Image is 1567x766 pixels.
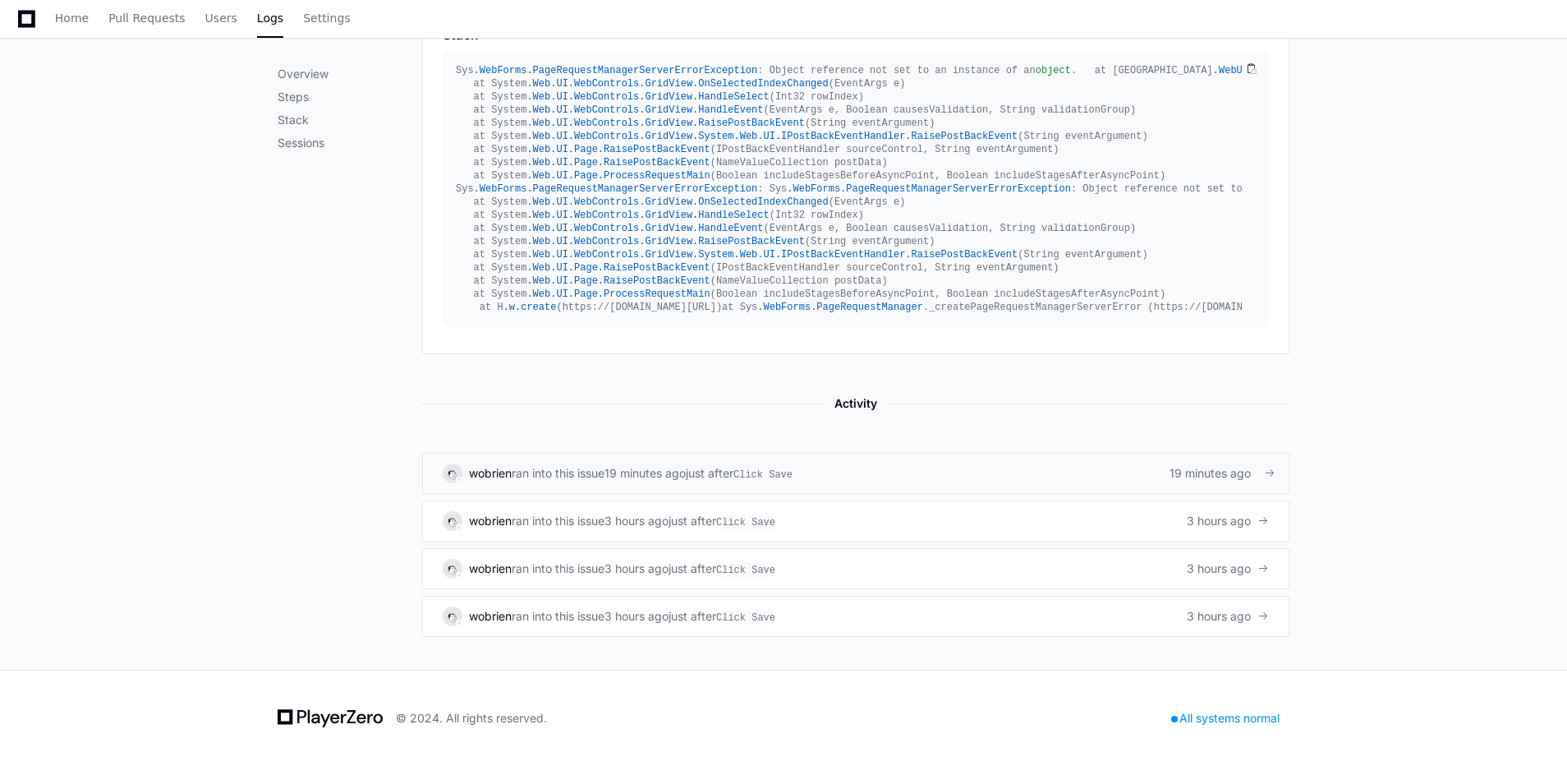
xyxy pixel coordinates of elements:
[669,561,775,577] div: just after
[444,513,460,528] img: 10.svg
[905,131,1018,142] span: .RaisePostBackEvent
[550,210,568,221] span: .UI
[686,465,793,482] div: just after
[775,131,905,142] span: .IPostBackEventHandler
[205,13,237,23] span: Users
[257,13,283,23] span: Logs
[692,236,805,247] span: .RaisePostBackEvent
[639,249,692,261] span: .GridView
[598,275,710,287] span: .RaisePostBackEvent
[526,144,550,155] span: .Web
[526,118,550,129] span: .Web
[469,514,512,528] a: wobrien
[550,236,568,247] span: .UI
[526,183,757,195] span: .PageRequestManagerServerErrorException
[568,223,639,234] span: .WebControls
[550,262,568,274] span: .UI
[526,275,550,287] span: .Web
[526,236,550,247] span: .Web
[526,91,550,103] span: .Web
[568,78,639,90] span: .WebControls
[526,288,550,300] span: .Web
[568,170,598,182] span: .Page
[1189,302,1313,313] span: //[DOMAIN_NAME][URL])
[568,131,639,142] span: .WebControls
[604,561,669,577] div: 3 hours ago
[639,78,692,90] span: .GridView
[568,249,639,261] span: .WebControls
[550,144,568,155] span: .UI
[669,608,775,625] div: just after
[639,210,692,221] span: .GridView
[716,611,775,625] span: Click Save
[526,262,550,274] span: .Web
[550,104,568,116] span: .UI
[639,118,692,129] span: .GridView
[526,210,550,221] span: .Web
[1187,608,1251,625] span: 3 hours ago
[598,288,710,300] span: .ProcessRequestMain
[550,288,568,300] span: .UI
[568,118,639,129] span: .WebControls
[526,249,550,261] span: .Web
[55,13,89,23] span: Home
[568,144,598,155] span: .Page
[692,223,763,234] span: .HandleEvent
[512,465,604,482] span: ran into this issue
[905,249,1018,261] span: .RaisePostBackEvent
[469,609,512,623] a: wobrien
[512,608,604,625] span: ran into this issue
[598,262,710,274] span: .RaisePostBackEvent
[692,78,829,90] span: .OnSelectedIndexChanged
[278,135,422,151] p: Sessions
[568,210,639,221] span: .WebControls
[1036,65,1071,76] span: object
[639,236,692,247] span: .GridView
[422,501,1289,542] a: wobrienran into this issue3 hours agojust afterClick Save3 hours ago
[456,64,1243,314] div: Sys : Object reference not set to an instance of an . at [GEOGRAPHIC_DATA] (Object sender, EventA...
[526,196,550,208] span: .Web
[526,157,550,168] span: .Web
[775,249,905,261] span: .IPostBackEventHandler
[550,131,568,142] span: .UI
[550,118,568,129] span: .UI
[598,170,710,182] span: .ProcessRequestMain
[811,302,923,313] span: .PageRequestManager
[692,210,770,221] span: .HandleSelect
[639,223,692,234] span: .GridView
[526,223,550,234] span: .Web
[526,78,550,90] span: .Web
[444,561,460,576] img: 10.svg
[568,104,639,116] span: .WebControls
[469,561,512,575] span: wobrien
[840,183,1071,195] span: .PageRequestManagerServerErrorException
[526,65,757,76] span: .PageRequestManagerServerErrorException
[444,465,460,481] img: 10.svg
[757,302,811,313] span: .WebForms
[692,91,770,103] span: .HandleSelect
[469,466,512,480] a: wobrien
[550,249,568,261] span: .UI
[669,513,775,529] div: just after
[550,170,568,182] span: .UI
[278,66,422,82] p: Overview
[512,513,604,529] span: ran into this issue
[503,302,515,313] span: .w
[692,131,733,142] span: .System
[734,249,758,261] span: .Web
[734,131,758,142] span: .Web
[568,288,598,300] span: .Page
[692,104,763,116] span: .HandleEvent
[757,249,775,261] span: .UI
[692,118,805,129] span: .RaisePostBackEvent
[1170,465,1251,482] span: 19 minutes ago
[108,13,185,23] span: Pull Requests
[526,131,550,142] span: .Web
[604,465,686,482] div: 19 minutes ago
[568,157,598,168] span: .Page
[825,394,887,413] span: Activity
[733,468,793,482] span: Click Save
[568,196,639,208] span: .WebControls
[604,608,669,625] div: 3 hours ago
